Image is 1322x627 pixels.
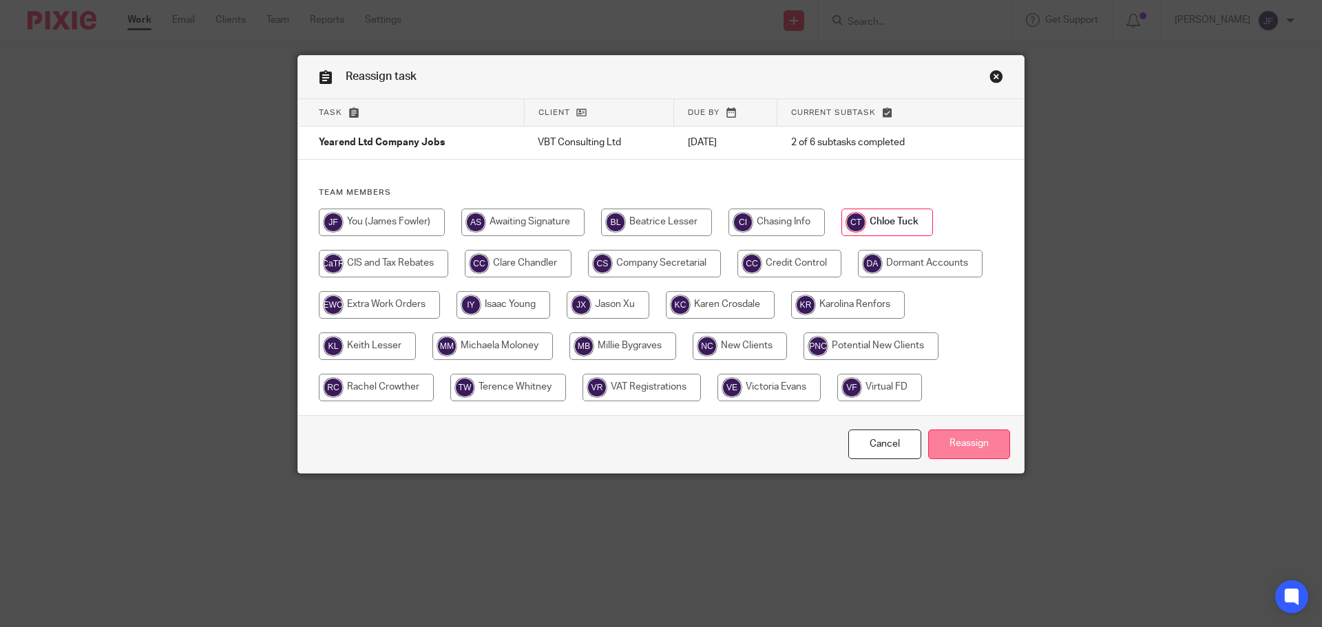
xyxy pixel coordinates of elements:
span: Client [538,109,570,116]
p: VBT Consulting Ltd [538,136,660,149]
input: Reassign [928,429,1010,459]
span: Task [319,109,342,116]
td: 2 of 6 subtasks completed [777,127,968,160]
span: Current subtask [791,109,876,116]
h4: Team members [319,187,1003,198]
span: Reassign task [346,71,417,82]
a: Close this dialog window [989,70,1003,88]
span: Due by [688,109,720,116]
a: Close this dialog window [848,429,921,459]
span: Yearend Ltd Company Jobs [319,138,445,148]
p: [DATE] [688,136,764,149]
